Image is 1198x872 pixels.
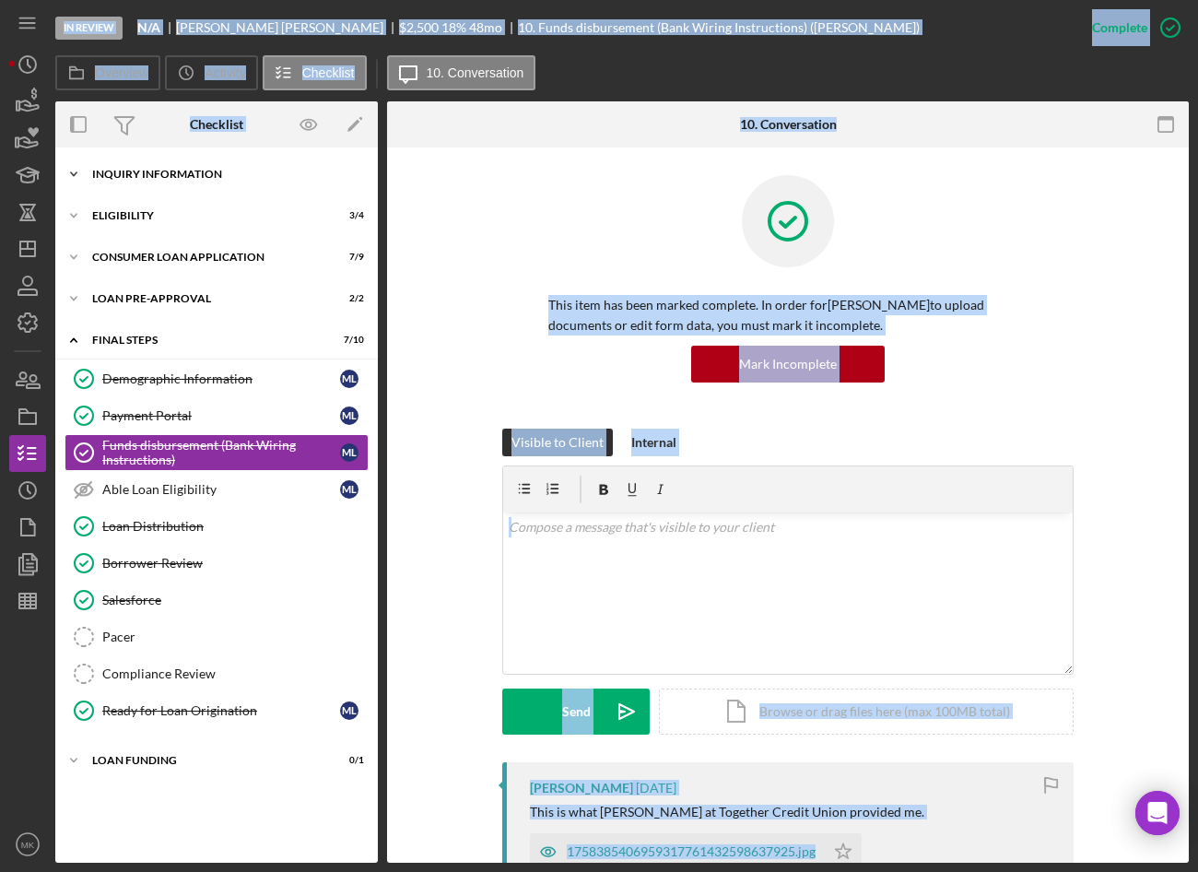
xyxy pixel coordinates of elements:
[331,210,364,221] div: 3 / 4
[530,781,633,795] div: [PERSON_NAME]
[511,429,604,456] div: Visible to Client
[740,117,837,132] div: 10. Conversation
[92,210,318,221] div: Eligibility
[102,482,340,497] div: Able Loan Eligibility
[331,755,364,766] div: 0 / 1
[263,55,367,90] button: Checklist
[102,371,340,386] div: Demographic Information
[65,360,369,397] a: Demographic InformationML
[1135,791,1180,835] div: Open Intercom Messenger
[102,703,340,718] div: Ready for Loan Origination
[176,20,399,35] div: [PERSON_NAME] [PERSON_NAME]
[331,335,364,346] div: 7 / 10
[65,471,369,508] a: Able Loan EligibilityML
[65,434,369,471] a: Funds disbursement (Bank Wiring Instructions)ML
[95,65,148,80] label: Overview
[65,655,369,692] a: Compliance Review
[739,346,837,383] div: Mark Incomplete
[55,55,160,90] button: Overview
[55,17,123,40] div: In Review
[190,117,243,132] div: Checklist
[502,429,613,456] button: Visible to Client
[65,508,369,545] a: Loan Distribution
[102,630,368,644] div: Pacer
[165,55,257,90] button: Activity
[65,397,369,434] a: Payment PortalML
[340,370,358,388] div: M L
[137,20,160,35] b: N/A
[567,844,816,859] div: 1758385406959317761432598637925.jpg
[102,519,368,534] div: Loan Distribution
[92,335,318,346] div: FINAL STEPS
[562,689,591,735] div: Send
[340,480,358,499] div: M L
[102,556,368,571] div: Borrower Review
[92,293,318,304] div: Loan Pre-Approval
[331,252,364,263] div: 7 / 9
[92,169,355,180] div: Inquiry Information
[340,701,358,720] div: M L
[636,781,676,795] time: 2025-09-20 16:24
[102,438,340,467] div: Funds disbursement (Bank Wiring Instructions)
[441,20,466,35] div: 18 %
[65,619,369,655] a: Pacer
[469,20,502,35] div: 48 mo
[530,805,924,819] div: This is what [PERSON_NAME] at Together Credit Union provided me.
[427,65,524,80] label: 10. Conversation
[387,55,536,90] button: 10. Conversation
[622,429,686,456] button: Internal
[340,407,358,425] div: M L
[331,293,364,304] div: 2 / 2
[502,689,650,735] button: Send
[340,443,358,462] div: M L
[92,755,318,766] div: Loan Funding
[92,252,318,263] div: Consumer Loan Application
[102,408,340,423] div: Payment Portal
[102,666,368,681] div: Compliance Review
[548,295,1028,336] p: This item has been marked complete. In order for [PERSON_NAME] to upload documents or edit form d...
[65,582,369,619] a: Salesforce
[1074,9,1189,46] button: Complete
[1092,9,1147,46] div: Complete
[518,20,920,35] div: 10. Funds disbursement (Bank Wiring Instructions) ([PERSON_NAME])
[302,65,355,80] label: Checklist
[631,429,676,456] div: Internal
[530,833,862,870] button: 1758385406959317761432598637925.jpg
[691,346,885,383] button: Mark Incomplete
[65,692,369,729] a: Ready for Loan OriginationML
[9,826,46,863] button: MK
[399,19,439,35] span: $2,500
[205,65,245,80] label: Activity
[21,840,35,850] text: MK
[102,593,368,607] div: Salesforce
[65,545,369,582] a: Borrower Review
